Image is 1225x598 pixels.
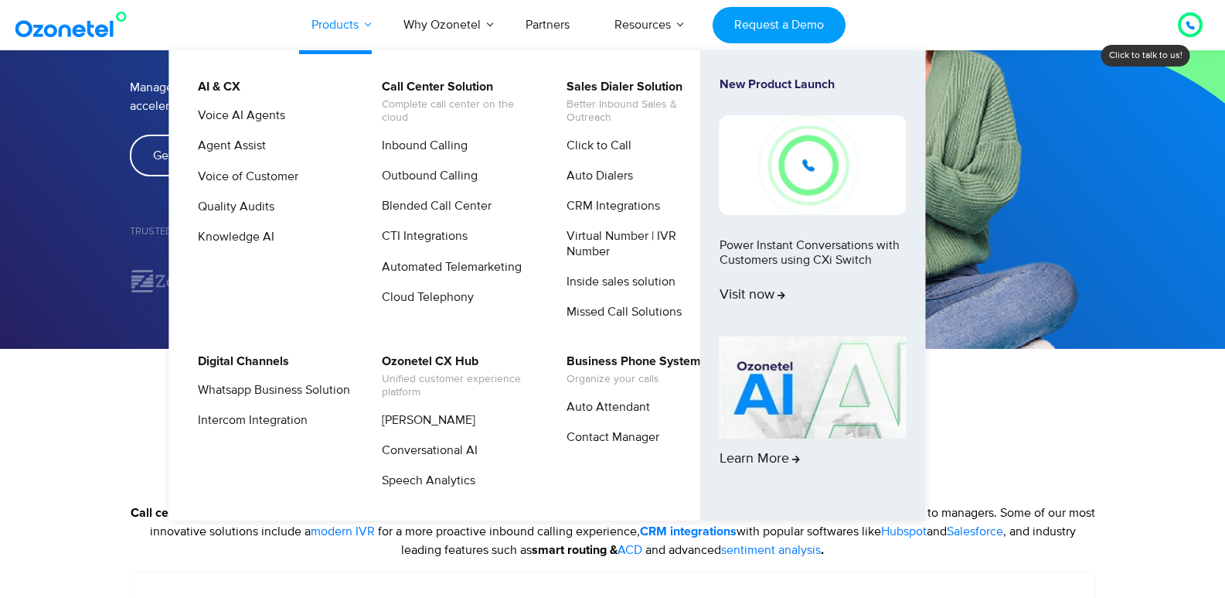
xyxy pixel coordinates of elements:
a: Voice of Customer [188,167,301,186]
a: Sales Dialer SolutionBetter Inbound Sales & Outreach [556,77,721,127]
a: Learn More [720,337,907,494]
a: Get Started [130,135,237,176]
a: Inside sales solution [556,272,678,292]
a: Virtual Number | IVR Number [556,227,721,261]
img: zoomrx [130,268,227,295]
a: Conversational AI [372,441,480,460]
a: Automated Telemarketing [372,258,524,277]
a: Request a Demo [713,7,845,43]
a: CRM integrations [640,522,737,541]
a: Hubspot [881,522,927,541]
a: Call Center SolutionComplete call center on the cloud [372,77,536,127]
span: Unified customer experience platform [382,373,534,399]
a: Salesforce [947,522,1003,541]
a: Missed Call Solutions [556,302,684,322]
p: Manage high call volumes, slash cost per call, accelerate responsiveness. [130,78,478,115]
a: Contact Manager [556,428,662,447]
a: Ozonetel CX HubUnified customer experience platform [372,352,536,402]
a: ACD [618,541,642,559]
strong: smart routing & [532,544,645,556]
h5: Trusted by 2500+ Businesses [130,227,613,237]
a: AI & CX [188,77,243,97]
strong: CRM integrations [640,525,737,538]
a: New Product LaunchPower Instant Conversations with Customers using CXi SwitchVisit now [720,77,907,330]
a: Quality Audits [188,197,277,217]
img: New-Project-17.png [720,115,907,214]
span: Learn More [720,451,800,468]
p: from is specifically designed to boost sales and customer service agent performance while giving ... [130,504,1096,559]
span: Visit now [720,287,785,304]
a: Agent Assist [188,136,268,155]
div: Image Carousel [130,268,613,295]
a: Digital Channels [188,352,291,371]
a: Auto Dialers [556,166,635,186]
a: Whatsapp Business Solution [188,381,352,400]
a: [PERSON_NAME] [372,411,478,430]
a: Inbound Calling [372,136,470,155]
a: Blended Call Center [372,196,494,216]
span: Better Inbound Sales & Outreach [567,98,719,125]
span: Organize your calls [567,373,701,386]
a: sentiment analysis [721,541,821,559]
a: Speech Analytics [372,471,478,490]
a: Intercom Integration [188,411,310,430]
strong: . [721,544,824,556]
span: Complete call center on the cloud [382,98,534,125]
div: 2 / 7 [130,268,227,295]
a: Click to Call [556,136,634,155]
a: CRM Integrations [556,196,662,216]
a: Auto Attendant [556,398,652,417]
a: Knowledge AI [188,227,277,247]
img: AI [720,337,907,439]
a: Voice AI Agents [188,106,288,125]
a: Outbound Calling [372,166,480,186]
a: Business Phone SystemOrganize your calls [556,352,703,388]
a: CTI Integrations [372,227,470,246]
h2: Instantly go live with our cloud call center software [130,434,1096,465]
strong: Call center software [131,507,243,519]
a: modern IVR [311,522,375,541]
a: Cloud Telephony [372,288,476,307]
span: Get Started [153,149,214,162]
